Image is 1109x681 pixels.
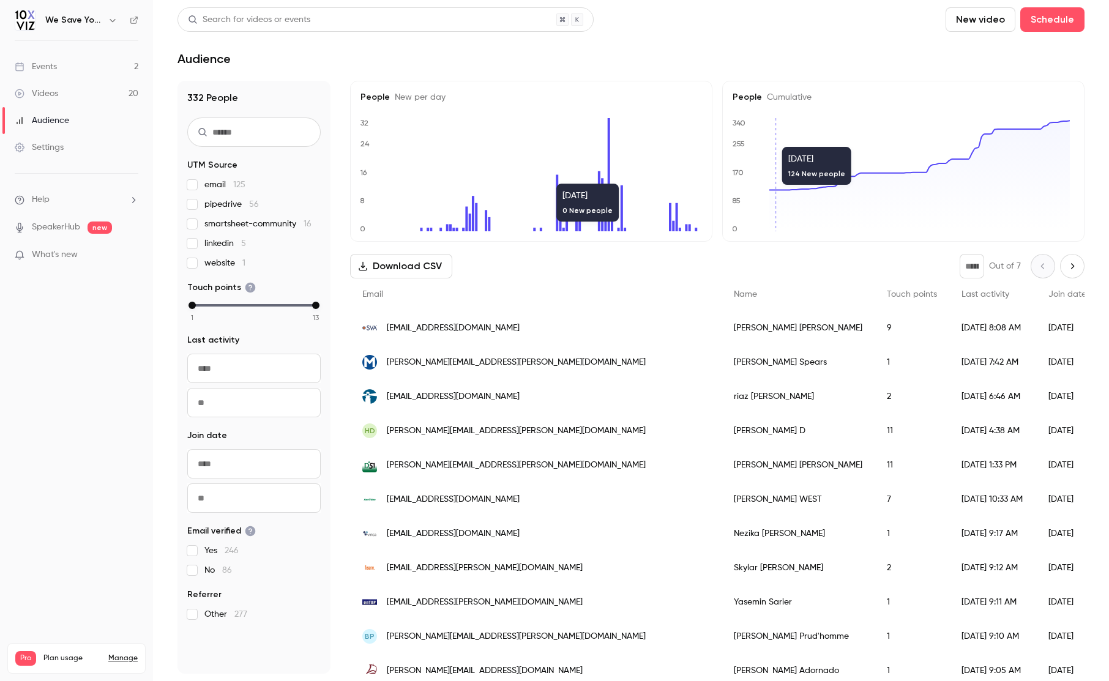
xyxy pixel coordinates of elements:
[204,608,247,620] span: Other
[387,459,646,472] span: [PERSON_NAME][EMAIL_ADDRESS][PERSON_NAME][DOMAIN_NAME]
[875,482,949,516] div: 7
[187,388,321,417] input: To
[875,516,949,551] div: 1
[989,260,1021,272] p: Out of 7
[15,651,36,666] span: Pro
[1036,482,1099,516] div: [DATE]
[722,516,875,551] div: Nezika [PERSON_NAME]
[390,93,446,102] span: New per day
[188,13,310,26] div: Search for videos or events
[875,448,949,482] div: 11
[387,630,646,643] span: [PERSON_NAME][EMAIL_ADDRESS][PERSON_NAME][DOMAIN_NAME]
[242,259,245,267] span: 1
[875,619,949,653] div: 1
[722,379,875,414] div: riaz [PERSON_NAME]
[1060,254,1085,278] button: Next page
[360,119,368,127] text: 32
[15,114,69,127] div: Audience
[234,610,247,619] span: 277
[15,141,64,154] div: Settings
[191,312,193,323] span: 1
[875,311,949,345] div: 9
[187,334,239,346] span: Last activity
[362,389,377,404] img: datacentrix.co.za
[204,198,259,210] span: pipedrive
[875,585,949,619] div: 1
[1036,551,1099,585] div: [DATE]
[1036,379,1099,414] div: [DATE]
[733,140,745,148] text: 255
[15,61,57,73] div: Events
[1048,290,1086,299] span: Join date
[722,414,875,448] div: [PERSON_NAME] D
[225,546,239,555] span: 246
[887,290,937,299] span: Touch points
[189,302,196,309] div: min
[387,493,520,506] span: [EMAIL_ADDRESS][DOMAIN_NAME]
[362,355,377,370] img: medhost.com
[762,93,812,102] span: Cumulative
[362,595,377,609] img: flynn.com
[387,390,520,403] span: [EMAIL_ADDRESS][DOMAIN_NAME]
[233,180,245,189] span: 125
[362,458,377,472] img: d51schools.org
[946,7,1015,32] button: New video
[362,321,377,335] img: svaconsulting.com
[387,596,583,609] span: [EMAIL_ADDRESS][PERSON_NAME][DOMAIN_NAME]
[360,91,702,103] h5: People
[362,663,377,678] img: gnb.ca
[204,218,312,230] span: smartsheet-community
[124,250,138,261] iframe: Noticeable Trigger
[1036,345,1099,379] div: [DATE]
[187,354,321,383] input: From
[32,221,80,234] a: SpeakerHub
[187,589,222,601] span: Referrer
[949,311,1036,345] div: [DATE] 8:08 AM
[187,430,227,442] span: Join date
[387,322,520,335] span: [EMAIL_ADDRESS][DOMAIN_NAME]
[1036,619,1099,653] div: [DATE]
[387,356,646,369] span: [PERSON_NAME][EMAIL_ADDRESS][PERSON_NAME][DOMAIN_NAME]
[949,585,1036,619] div: [DATE] 9:11 AM
[304,220,312,228] span: 16
[204,545,239,557] span: Yes
[43,653,101,663] span: Plan usage
[222,566,232,575] span: 86
[875,414,949,448] div: 11
[949,516,1036,551] div: [DATE] 9:17 AM
[722,311,875,345] div: [PERSON_NAME] [PERSON_NAME]
[387,527,520,540] span: [EMAIL_ADDRESS][DOMAIN_NAME]
[360,196,365,205] text: 8
[875,551,949,585] div: 2
[1036,311,1099,345] div: [DATE]
[365,631,375,642] span: BP
[32,248,78,261] span: What's new
[387,664,583,677] span: [PERSON_NAME][EMAIL_ADDRESS][DOMAIN_NAME]
[365,425,375,436] span: HD
[32,193,50,206] span: Help
[362,492,377,507] img: rainbird.com
[362,526,377,541] img: viricabiotech.com
[350,254,452,278] button: Download CSV
[360,168,367,177] text: 16
[241,239,246,248] span: 5
[722,619,875,653] div: [PERSON_NAME] Prud'homme
[722,345,875,379] div: [PERSON_NAME] Spears
[733,119,745,127] text: 340
[187,159,237,171] span: UTM Source
[1036,516,1099,551] div: [DATE]
[734,290,757,299] span: Name
[949,482,1036,516] div: [DATE] 10:33 AM
[949,345,1036,379] div: [DATE] 7:42 AM
[15,87,58,100] div: Videos
[15,10,35,30] img: We Save You Time!
[387,562,583,575] span: [EMAIL_ADDRESS][PERSON_NAME][DOMAIN_NAME]
[732,196,741,205] text: 85
[15,193,138,206] li: help-dropdown-opener
[313,312,319,323] span: 13
[177,51,231,66] h1: Audience
[204,257,245,269] span: website
[875,379,949,414] div: 2
[733,91,1074,103] h5: People
[45,14,103,26] h6: We Save You Time!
